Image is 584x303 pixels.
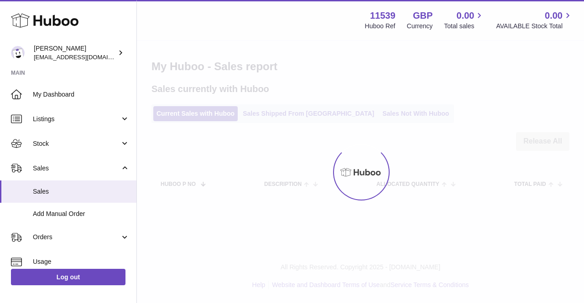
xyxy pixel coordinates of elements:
span: 0.00 [457,10,474,22]
span: Usage [33,257,130,266]
strong: GBP [413,10,433,22]
a: Log out [11,269,125,285]
span: Orders [33,233,120,241]
strong: 11539 [370,10,396,22]
img: alperaslan1535@gmail.com [11,46,25,60]
a: 0.00 AVAILABLE Stock Total [496,10,573,31]
span: My Dashboard [33,90,130,99]
span: 0.00 [545,10,563,22]
a: 0.00 Total sales [444,10,485,31]
span: Sales [33,164,120,173]
span: Total sales [444,22,485,31]
span: Stock [33,139,120,148]
span: Add Manual Order [33,210,130,218]
span: Sales [33,187,130,196]
div: Huboo Ref [365,22,396,31]
div: [PERSON_NAME] [34,44,116,62]
span: AVAILABLE Stock Total [496,22,573,31]
span: [EMAIL_ADDRESS][DOMAIN_NAME] [34,53,134,61]
div: Currency [407,22,433,31]
span: Listings [33,115,120,123]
